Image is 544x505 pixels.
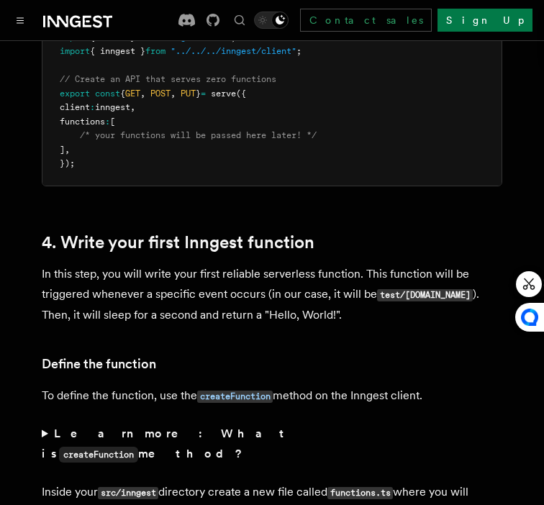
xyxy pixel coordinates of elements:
code: test/[DOMAIN_NAME] [377,289,473,301]
button: Toggle navigation [12,12,29,29]
code: createFunction [59,447,138,463]
a: 4. Write your first Inngest function [42,232,314,252]
p: In this step, you will write your first reliable serverless function. This function will be trigg... [42,264,502,325]
span: export [60,88,90,99]
span: client [60,102,90,112]
span: inngest [95,102,130,112]
span: from [135,32,155,42]
span: "../../../inngest/client" [171,46,296,56]
span: { serve } [90,32,135,42]
span: POST [150,88,171,99]
span: = [201,88,206,99]
span: const [95,88,120,99]
span: }); [60,158,75,168]
span: { [120,88,125,99]
button: Find something... [231,12,248,29]
code: src/inngest [98,487,158,499]
span: , [171,88,176,99]
span: } [196,88,201,99]
a: Contact sales [300,9,432,32]
strong: Learn more: What is method? [42,427,290,460]
span: serve [211,88,236,99]
span: { inngest } [90,46,145,56]
span: ; [231,32,236,42]
code: functions.ts [327,487,393,499]
span: /* your functions will be passed here later! */ [80,130,317,140]
span: ] [60,145,65,155]
p: To define the function, use the method on the Inngest client. [42,386,502,406]
span: ; [296,46,302,56]
span: ({ [236,88,246,99]
a: Sign Up [438,9,532,32]
span: "inngest/next" [160,32,231,42]
span: from [145,46,166,56]
summary: Learn more: What iscreateFunctionmethod? [42,424,502,465]
a: createFunction [197,388,273,402]
span: : [90,102,95,112]
span: , [130,102,135,112]
span: , [140,88,145,99]
a: Define the function [42,354,156,374]
span: import [60,32,90,42]
span: , [65,145,70,155]
code: createFunction [197,391,273,403]
span: functions [60,117,105,127]
span: : [105,117,110,127]
span: GET [125,88,140,99]
span: import [60,46,90,56]
button: Toggle dark mode [254,12,289,29]
span: // Create an API that serves zero functions [60,74,276,84]
span: [ [110,117,115,127]
span: PUT [181,88,196,99]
